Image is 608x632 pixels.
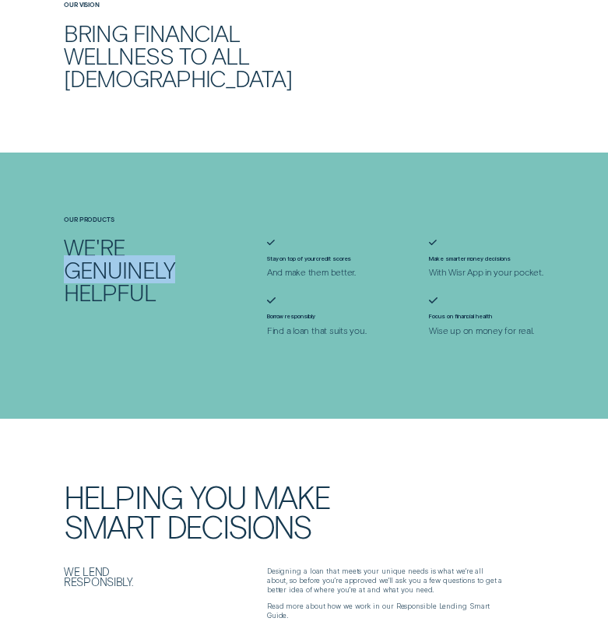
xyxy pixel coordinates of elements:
[267,567,504,595] p: Designing a loan that meets your unique needs is what we’re all about, so before you’re approved ...
[267,325,381,336] p: Find a loan that suits you.
[429,255,510,262] label: Make smarter money decisions
[267,266,381,278] p: And make them better.
[429,266,543,278] p: With Wisr App in your pocket.
[64,216,220,223] h4: Our products
[267,313,315,320] label: Borrow responsibly
[267,602,504,620] p: Read more about how we work in our Responsible Lending Smart Guide.
[64,567,177,588] div: We lend responsibly.
[60,482,426,541] h2: HELPING YOU MAKE SMART DECISIONS
[267,255,352,262] label: Stay on top of your credit scores
[64,2,341,9] h4: Our Vision
[429,325,543,336] p: Wise up on money for real.
[64,22,341,90] h2: Bring financial wellness to all Australians
[429,313,491,320] label: Focus on financial health
[64,236,203,304] h2: We're genuinely helpful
